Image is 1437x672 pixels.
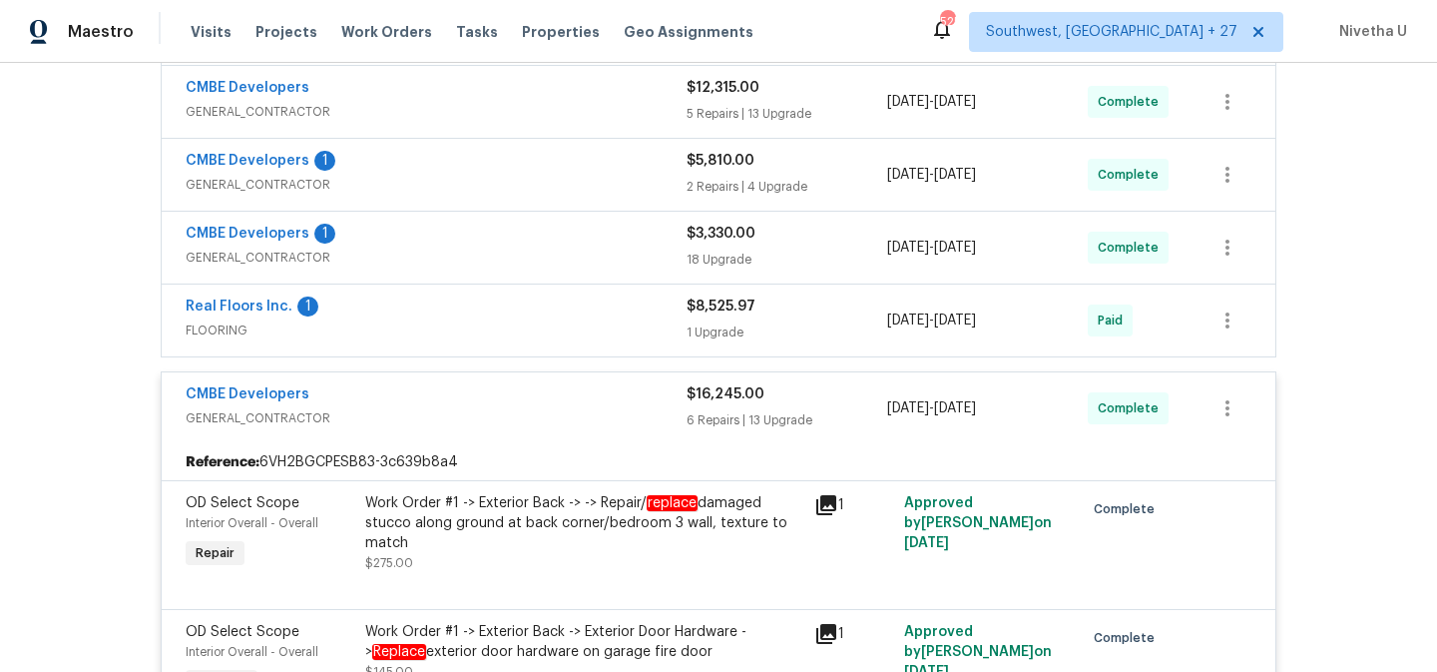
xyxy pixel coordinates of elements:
[186,154,309,168] a: CMBE Developers
[887,314,929,328] span: [DATE]
[162,444,1275,480] div: 6VH2BGCPESB83-3c639b8a4
[940,12,954,32] div: 525
[314,151,335,171] div: 1
[186,102,687,122] span: GENERAL_CONTRACTOR
[887,95,929,109] span: [DATE]
[186,452,259,472] b: Reference:
[934,241,976,255] span: [DATE]
[68,22,134,42] span: Maestro
[887,168,929,182] span: [DATE]
[887,311,976,331] span: -
[365,493,802,553] div: Work Order #1 -> Exterior Back -> -> Repair/ damaged stucco along ground at back corner/bedroom 3...
[687,104,887,124] div: 5 Repairs | 13 Upgrade
[687,227,755,241] span: $3,330.00
[372,644,426,660] em: Replace
[624,22,753,42] span: Geo Assignments
[887,398,976,418] span: -
[186,248,687,268] span: GENERAL_CONTRACTOR
[687,300,755,314] span: $8,525.97
[191,22,232,42] span: Visits
[255,22,317,42] span: Projects
[365,622,802,662] div: Work Order #1 -> Exterior Back -> Exterior Door Hardware -> exterior door hardware on garage fire...
[186,387,309,401] a: CMBE Developers
[687,177,887,197] div: 2 Repairs | 4 Upgrade
[887,238,976,258] span: -
[887,401,929,415] span: [DATE]
[1098,92,1167,112] span: Complete
[522,22,600,42] span: Properties
[887,241,929,255] span: [DATE]
[1094,499,1163,519] span: Complete
[341,22,432,42] span: Work Orders
[814,493,892,517] div: 1
[934,95,976,109] span: [DATE]
[297,297,318,317] div: 1
[687,387,764,401] span: $16,245.00
[687,81,759,95] span: $12,315.00
[314,224,335,244] div: 1
[186,227,309,241] a: CMBE Developers
[1098,311,1131,331] span: Paid
[186,408,687,428] span: GENERAL_CONTRACTOR
[1098,165,1167,185] span: Complete
[887,165,976,185] span: -
[887,92,976,112] span: -
[365,557,413,569] span: $275.00
[934,314,976,328] span: [DATE]
[904,496,1052,550] span: Approved by [PERSON_NAME] on
[687,323,887,342] div: 1 Upgrade
[647,495,698,511] em: replace
[186,175,687,195] span: GENERAL_CONTRACTOR
[186,300,292,314] a: Real Floors Inc.
[188,543,242,563] span: Repair
[186,646,318,658] span: Interior Overall - Overall
[186,321,687,340] span: FLOORING
[986,22,1237,42] span: Southwest, [GEOGRAPHIC_DATA] + 27
[934,401,976,415] span: [DATE]
[1098,238,1167,258] span: Complete
[687,250,887,270] div: 18 Upgrade
[1098,398,1167,418] span: Complete
[456,25,498,39] span: Tasks
[814,622,892,646] div: 1
[687,410,887,430] div: 6 Repairs | 13 Upgrade
[687,154,754,168] span: $5,810.00
[186,517,318,529] span: Interior Overall - Overall
[904,536,949,550] span: [DATE]
[186,625,299,639] span: OD Select Scope
[1094,628,1163,648] span: Complete
[934,168,976,182] span: [DATE]
[186,81,309,95] a: CMBE Developers
[186,496,299,510] span: OD Select Scope
[1331,22,1407,42] span: Nivetha U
